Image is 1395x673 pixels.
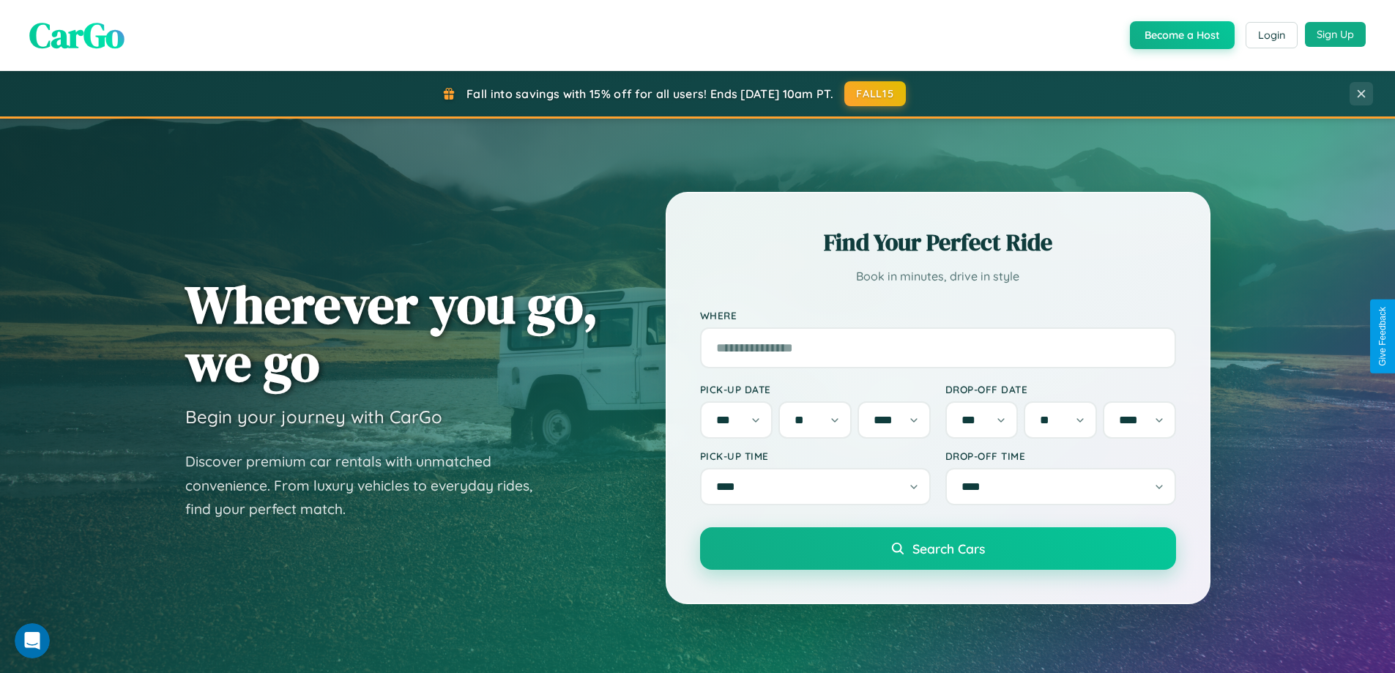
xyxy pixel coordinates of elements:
span: Fall into savings with 15% off for all users! Ends [DATE] 10am PT. [466,86,833,101]
iframe: Intercom live chat [15,623,50,658]
label: Drop-off Date [945,383,1176,395]
label: Pick-up Date [700,383,931,395]
p: Discover premium car rentals with unmatched convenience. From luxury vehicles to everyday rides, ... [185,450,551,521]
span: CarGo [29,11,124,59]
h2: Find Your Perfect Ride [700,226,1176,259]
label: Pick-up Time [700,450,931,462]
button: FALL15 [844,81,906,106]
label: Drop-off Time [945,450,1176,462]
button: Become a Host [1130,21,1235,49]
button: Login [1246,22,1298,48]
span: Search Cars [912,540,985,557]
button: Search Cars [700,527,1176,570]
h1: Wherever you go, we go [185,275,598,391]
label: Where [700,309,1176,321]
p: Book in minutes, drive in style [700,266,1176,287]
h3: Begin your journey with CarGo [185,406,442,428]
div: Give Feedback [1377,307,1388,366]
button: Sign Up [1305,22,1366,47]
